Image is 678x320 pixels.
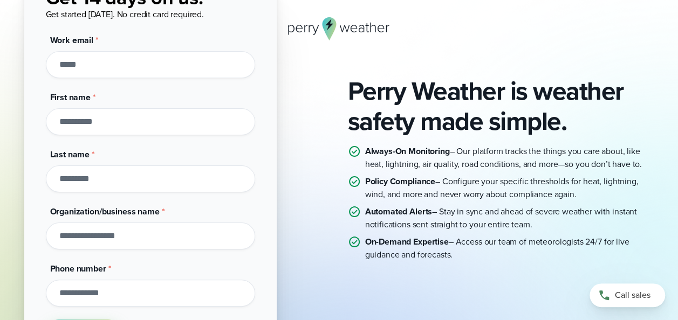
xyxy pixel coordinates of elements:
[365,145,654,171] p: – Our platform tracks the things you care about, like heat, lightning, air quality, road conditio...
[365,235,449,248] strong: On-Demand Expertise
[365,145,450,157] strong: Always-On Monitoring
[365,235,654,261] p: – Access our team of meteorologists 24/7 for live guidance and forecasts.
[50,148,90,161] span: Last name
[365,175,654,201] p: – Configure your specific thresholds for heat, lightning, wind, and more and never worry about co...
[365,205,654,231] p: – Stay in sync and ahead of severe weather with instant notifications sent straight to your entir...
[50,91,91,103] span: First name
[365,175,435,187] strong: Policy Compliance
[365,205,433,218] strong: Automated Alerts
[590,283,665,307] a: Call sales
[615,289,650,302] span: Call sales
[348,76,654,136] h2: Perry Weather is weather safety made simple.
[50,262,106,275] span: Phone number
[46,8,204,20] span: Get started [DATE]. No credit card required.
[50,205,160,218] span: Organization/business name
